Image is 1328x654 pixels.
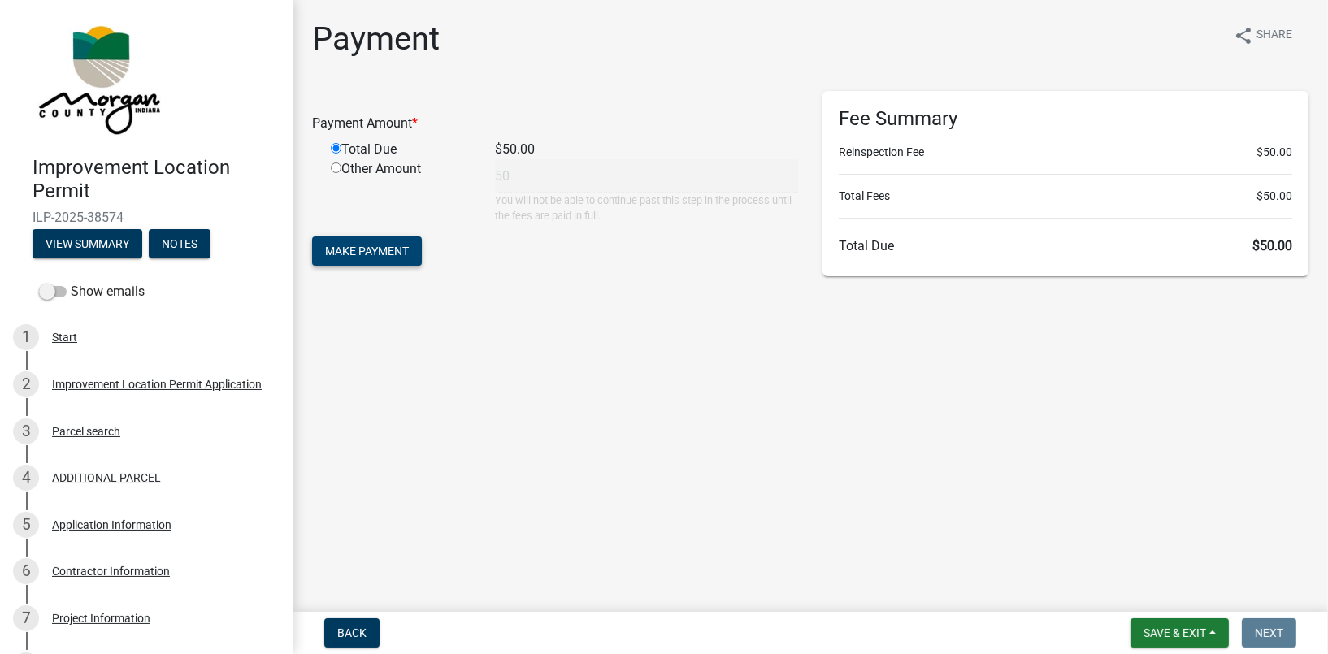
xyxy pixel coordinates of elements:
div: Total Due [319,140,483,159]
button: View Summary [33,229,142,258]
button: Back [324,618,380,648]
h6: Total Due [839,238,1292,253]
span: $50.00 [1256,188,1292,205]
div: Application Information [52,519,171,531]
span: Share [1256,26,1292,45]
label: Show emails [39,282,145,301]
div: 3 [13,418,39,444]
div: 5 [13,512,39,538]
div: ADDITIONAL PARCEL [52,472,161,483]
span: Make Payment [325,245,409,258]
div: Parcel search [52,426,120,437]
button: Notes [149,229,210,258]
div: 1 [13,324,39,350]
div: $50.00 [483,140,810,159]
div: 7 [13,605,39,631]
img: Morgan County, Indiana [33,17,163,139]
button: shareShare [1221,19,1305,51]
div: Payment Amount [300,114,810,133]
span: $50.00 [1252,238,1292,253]
button: Make Payment [312,236,422,266]
h4: Improvement Location Permit [33,156,280,203]
div: Start [52,331,77,343]
span: Back [337,626,367,639]
span: $50.00 [1256,144,1292,161]
span: ILP-2025-38574 [33,210,260,225]
li: Reinspection Fee [839,144,1292,161]
div: Other Amount [319,159,483,223]
h6: Fee Summary [839,107,1292,131]
wm-modal-confirm: Notes [149,238,210,251]
div: Project Information [52,613,150,624]
div: Improvement Location Permit Application [52,379,262,390]
div: 4 [13,465,39,491]
button: Next [1242,618,1296,648]
button: Save & Exit [1131,618,1229,648]
span: Next [1255,626,1283,639]
i: share [1234,26,1253,45]
h1: Payment [312,19,440,58]
div: 2 [13,371,39,397]
div: Contractor Information [52,565,170,577]
wm-modal-confirm: Summary [33,238,142,251]
div: 6 [13,558,39,584]
li: Total Fees [839,188,1292,205]
span: Save & Exit [1144,626,1206,639]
